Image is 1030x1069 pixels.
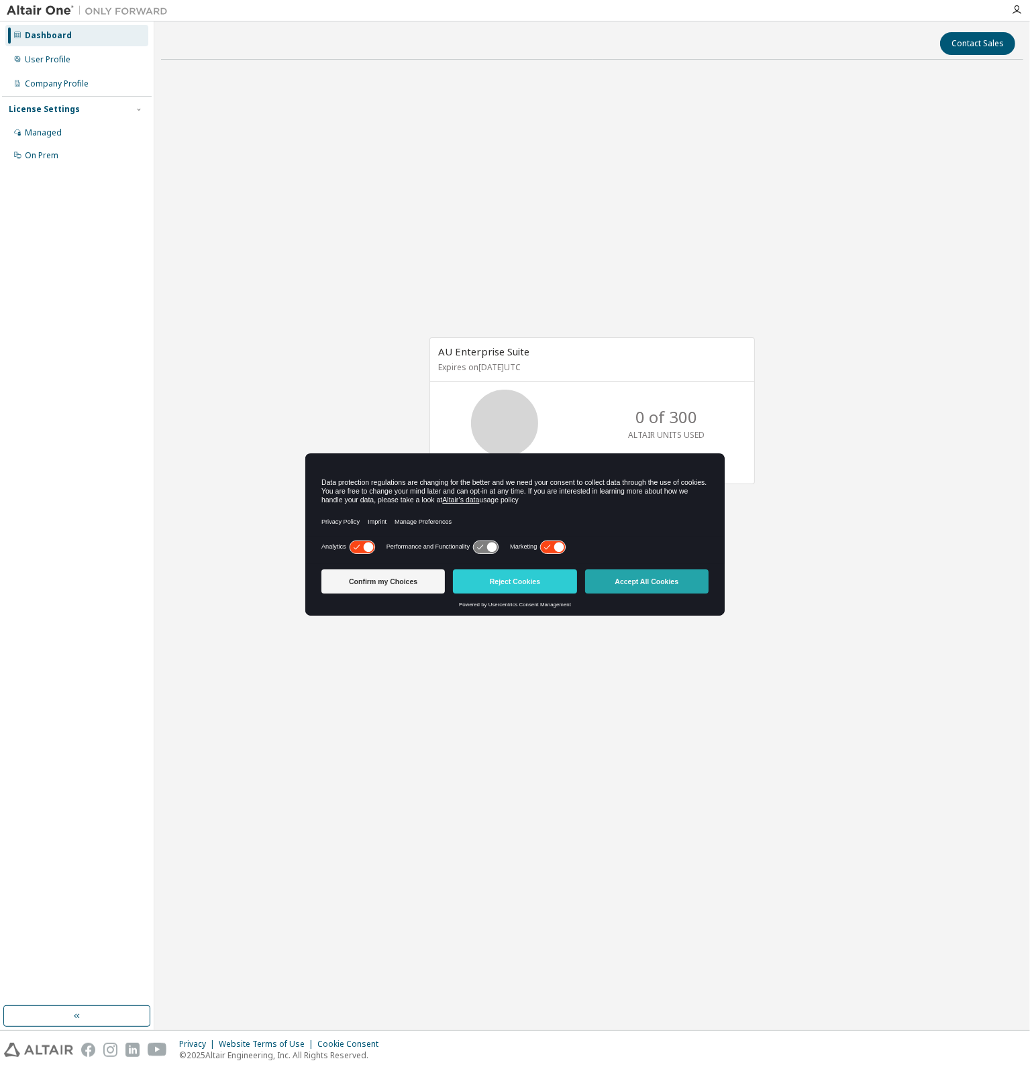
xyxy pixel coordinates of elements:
div: Cookie Consent [317,1039,387,1050]
button: Contact Sales [940,32,1015,55]
img: instagram.svg [103,1043,117,1057]
div: Dashboard [25,30,72,41]
div: Company Profile [25,78,89,89]
span: AU Enterprise Suite [438,345,529,358]
img: youtube.svg [148,1043,167,1057]
div: Managed [25,127,62,138]
img: linkedin.svg [125,1043,140,1057]
div: User Profile [25,54,70,65]
p: 0 of 300 [635,406,697,429]
div: Privacy [179,1039,219,1050]
div: On Prem [25,150,58,161]
img: facebook.svg [81,1043,95,1057]
p: ALTAIR UNITS USED [628,429,705,441]
img: Altair One [7,4,174,17]
img: altair_logo.svg [4,1043,73,1057]
p: Expires on [DATE] UTC [438,361,743,373]
p: © 2025 Altair Engineering, Inc. All Rights Reserved. [179,1050,387,1061]
div: Website Terms of Use [219,1039,317,1050]
div: License Settings [9,104,80,115]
